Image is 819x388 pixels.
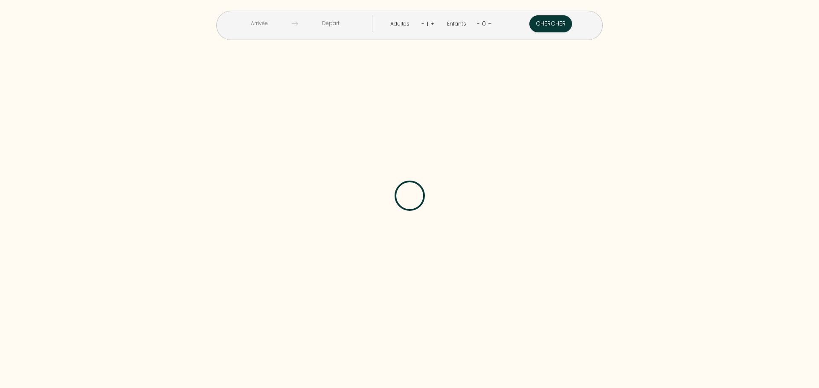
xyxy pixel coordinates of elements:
[488,20,492,28] a: +
[390,20,412,28] div: Adultes
[480,17,488,31] div: 0
[298,15,363,32] input: Départ
[447,20,469,28] div: Enfants
[424,17,430,31] div: 1
[477,20,480,28] a: -
[529,15,572,32] button: Chercher
[430,20,434,28] a: +
[292,20,298,27] img: guests
[421,20,424,28] a: -
[227,15,292,32] input: Arrivée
